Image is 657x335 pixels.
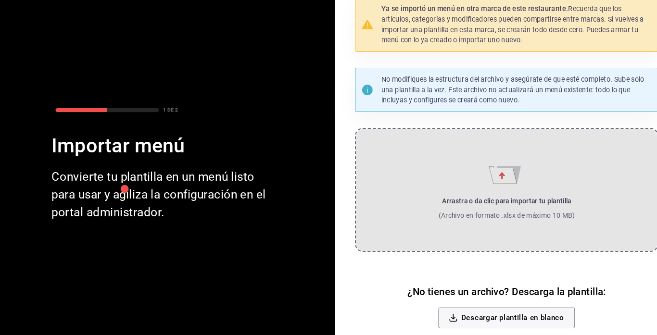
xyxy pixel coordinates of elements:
h6: ¿No tienes un archivo? Descarga la plantilla: [395,285,587,300]
button: Descargar plantilla en blanco [425,308,557,328]
p: No modifiques la estructura del archivo y asegúrate de que esté completo. Sube solo una plantilla... [369,82,632,112]
div: Importar menú [50,138,265,165]
div: Convierte tu plantilla en un menú listo para usar y agiliza la configuración en el portal adminis... [50,173,265,224]
strong: Ya se importó un menú en otra marca de este restaurante. [369,15,550,23]
p: Recuerda que los artículos, categorías y modificadores pueden compartirse entre marcas. Si vuelve... [369,14,632,54]
div: 1 DE 2 [158,113,173,120]
label: Importar menú [344,134,638,254]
